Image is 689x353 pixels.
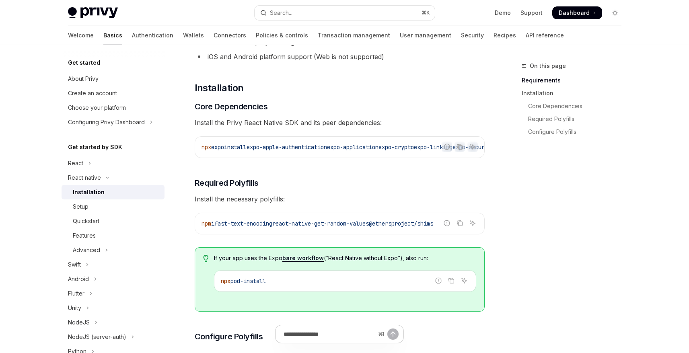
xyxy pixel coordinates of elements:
[387,328,399,340] button: Send message
[520,9,543,17] a: Support
[195,193,485,205] span: Install the necessary polyfills:
[522,100,628,113] a: Core Dependencies
[255,6,435,20] button: Open search
[230,277,266,285] span: pod-install
[68,74,99,84] div: About Privy
[73,245,100,255] div: Advanced
[452,144,507,151] span: expo-secure-store
[282,254,324,262] a: bare workflow
[183,26,204,45] a: Wallets
[522,113,628,125] a: Required Polyfills
[530,61,566,71] span: On this page
[461,26,484,45] a: Security
[68,332,126,342] div: NodeJS (server-auth)
[609,6,621,19] button: Toggle dark mode
[62,72,165,86] a: About Privy
[195,51,485,62] li: iOS and Android platform support (Web is not supported)
[62,199,165,214] a: Setup
[433,275,444,286] button: Report incorrect code
[414,144,452,151] span: expo-linking
[62,115,165,129] button: Toggle Configuring Privy Dashboard section
[400,26,451,45] a: User management
[68,58,100,68] h5: Get started
[73,231,96,240] div: Features
[195,101,268,112] span: Core Dependencies
[62,86,165,101] a: Create an account
[494,26,516,45] a: Recipes
[247,144,327,151] span: expo-apple-authentication
[62,156,165,170] button: Toggle React section
[62,228,165,243] a: Features
[68,289,84,298] div: Flutter
[73,187,105,197] div: Installation
[195,177,259,189] span: Required Polyfills
[195,82,244,94] span: Installation
[221,277,230,285] span: npx
[442,142,452,152] button: Report incorrect code
[62,185,165,199] a: Installation
[526,26,564,45] a: API reference
[68,103,126,113] div: Choose your platform
[327,144,378,151] span: expo-application
[62,272,165,286] button: Toggle Android section
[214,254,476,262] span: If your app uses the Expo (“React Native without Expo”), also run:
[272,220,369,227] span: react-native-get-random-values
[68,117,145,127] div: Configuring Privy Dashboard
[522,74,628,87] a: Requirements
[422,10,430,16] span: ⌘ K
[552,6,602,19] a: Dashboard
[62,170,165,185] button: Toggle React native section
[256,26,308,45] a: Policies & controls
[62,286,165,301] button: Toggle Flutter section
[284,325,375,343] input: Ask a question...
[467,142,478,152] button: Ask AI
[68,7,118,18] img: light logo
[202,220,211,227] span: npm
[446,275,457,286] button: Copy the contents from the code block
[68,303,81,313] div: Unity
[270,8,292,18] div: Search...
[73,202,88,211] div: Setup
[68,260,81,269] div: Swift
[522,125,628,138] a: Configure Polyfills
[68,142,122,152] h5: Get started by SDK
[68,158,83,168] div: React
[459,275,469,286] button: Ask AI
[73,216,99,226] div: Quickstart
[62,243,165,257] button: Toggle Advanced section
[62,257,165,272] button: Toggle Swift section
[68,318,90,327] div: NodeJS
[68,88,117,98] div: Create an account
[62,330,165,344] button: Toggle NodeJS (server-auth) section
[214,26,246,45] a: Connectors
[442,218,452,228] button: Report incorrect code
[62,101,165,115] a: Choose your platform
[211,144,224,151] span: expo
[62,301,165,315] button: Toggle Unity section
[68,173,101,183] div: React native
[103,26,122,45] a: Basics
[378,144,414,151] span: expo-crypto
[195,117,485,128] span: Install the Privy React Native SDK and its peer dependencies:
[467,218,478,228] button: Ask AI
[369,220,433,227] span: @ethersproject/shims
[62,214,165,228] a: Quickstart
[62,315,165,330] button: Toggle NodeJS section
[132,26,173,45] a: Authentication
[318,26,390,45] a: Transaction management
[495,9,511,17] a: Demo
[559,9,590,17] span: Dashboard
[522,87,628,100] a: Installation
[203,255,209,262] svg: Tip
[214,220,272,227] span: fast-text-encoding
[68,274,89,284] div: Android
[68,26,94,45] a: Welcome
[224,144,247,151] span: install
[455,142,465,152] button: Copy the contents from the code block
[455,218,465,228] button: Copy the contents from the code block
[202,144,211,151] span: npx
[211,220,214,227] span: i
